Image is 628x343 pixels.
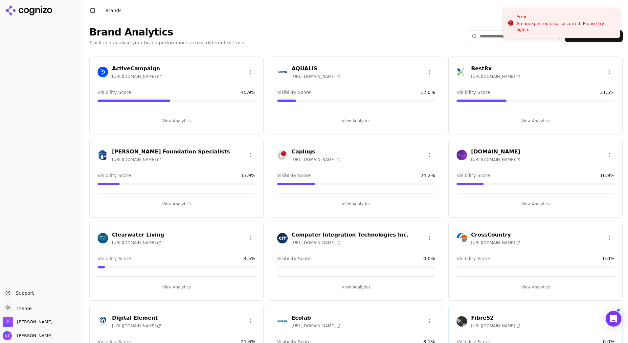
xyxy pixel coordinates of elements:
button: View Analytics [277,116,435,126]
span: Visibility Score [98,172,131,179]
span: 45.9 % [241,89,255,96]
span: [URL][DOMAIN_NAME] [112,323,161,329]
span: [URL][DOMAIN_NAME] [112,240,161,245]
h3: Digital Element [112,314,161,322]
img: ActiveCampaign [98,67,108,77]
img: Nate Tower [3,331,12,340]
img: Fibre52 [457,316,467,327]
span: Visibility Score [457,255,490,262]
img: Cars.com [457,150,467,160]
nav: breadcrumb [105,7,122,14]
span: [URL][DOMAIN_NAME] [471,157,520,162]
span: 13.9 % [241,172,255,179]
h3: Caplugs [292,148,341,156]
img: AQUALIS [277,67,288,77]
div: Open Intercom Messenger [606,311,621,327]
span: Visibility Score [98,255,131,262]
span: [URL][DOMAIN_NAME] [112,74,161,79]
h3: Computer Integration Technologies Inc. [292,231,409,239]
span: Visibility Score [457,89,490,96]
button: Open organization switcher [3,317,53,327]
button: View Analytics [457,282,615,292]
img: Clearwater Living [98,233,108,243]
span: [URL][DOMAIN_NAME] [292,323,341,329]
button: View Analytics [277,282,435,292]
h3: Ecolab [292,314,341,322]
span: 0.0 % [603,255,615,262]
h3: CrossCountry [471,231,520,239]
span: Visibility Score [277,255,311,262]
h3: ActiveCampaign [112,65,161,73]
span: 24.2 % [420,172,435,179]
span: [PERSON_NAME] [14,333,53,339]
img: Caplugs [277,150,288,160]
img: Ecolab [277,316,288,327]
h3: Clearwater Living [112,231,164,239]
span: Visibility Score [457,172,490,179]
span: [URL][DOMAIN_NAME] [471,323,520,329]
button: View Analytics [98,282,256,292]
span: Perrill [17,319,53,325]
img: Cantey Foundation Specialists [98,150,108,160]
span: Brands [105,8,122,13]
div: An unexpected error occurred. Please try again. [516,21,615,33]
h3: [PERSON_NAME] Foundation Specialists [112,148,230,156]
img: CrossCountry [457,233,467,243]
h3: BestRx [471,65,520,73]
h3: [DOMAIN_NAME] [471,148,520,156]
h3: Fibre52 [471,314,520,322]
span: [URL][DOMAIN_NAME] [292,240,341,245]
span: 4.5 % [244,255,256,262]
span: 12.0 % [420,89,435,96]
button: View Analytics [457,199,615,209]
span: Support [13,290,34,296]
span: [URL][DOMAIN_NAME] [112,157,161,162]
img: BestRx [457,67,467,77]
span: 31.5 % [600,89,615,96]
p: Track and analyze your brand performance across different metrics [89,39,244,46]
button: View Analytics [277,199,435,209]
span: [URL][DOMAIN_NAME] [292,74,341,79]
h3: AQUALIS [292,65,341,73]
span: [URL][DOMAIN_NAME] [471,240,520,245]
span: Visibility Score [277,172,311,179]
span: Theme [13,306,32,311]
img: Perrill [3,317,13,327]
button: View Analytics [98,116,256,126]
span: Visibility Score [98,89,131,96]
span: [URL][DOMAIN_NAME] [292,157,341,162]
img: Digital Element [98,316,108,327]
span: 0.0 % [423,255,435,262]
button: View Analytics [457,116,615,126]
span: Visibility Score [277,89,311,96]
span: [URL][DOMAIN_NAME] [471,74,520,79]
h1: Brand Analytics [89,26,244,38]
span: 16.9 % [600,172,615,179]
div: Error [516,13,615,20]
button: Open user button [3,331,53,340]
button: View Analytics [98,199,256,209]
img: Computer Integration Technologies Inc. [277,233,288,243]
